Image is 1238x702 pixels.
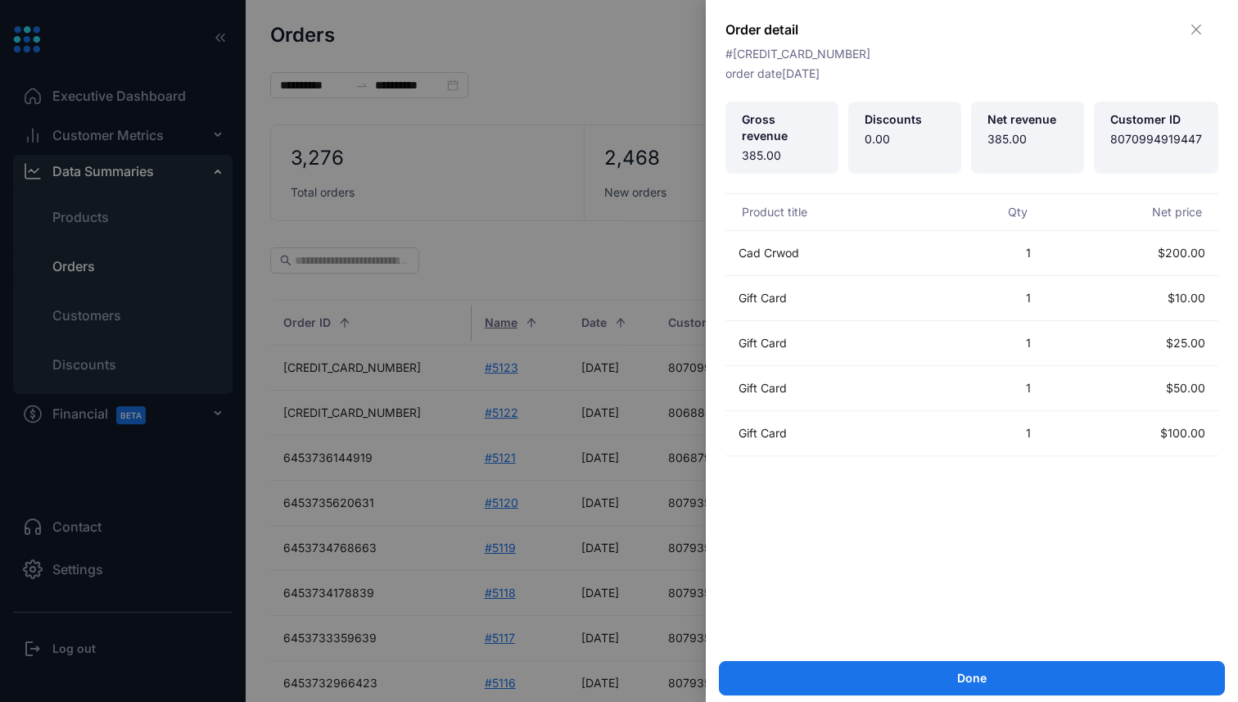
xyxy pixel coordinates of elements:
span: 385.00 [987,131,1068,147]
span: 385.00 [742,147,822,164]
td: Gift Card [725,366,933,411]
th: Qty [933,194,1043,231]
span: Net revenue [987,111,1068,128]
span: 8070994919447 [1110,131,1202,147]
th: Product title [725,194,933,231]
span: close [1190,23,1203,36]
div: Order detail [725,20,1181,39]
span: Done [957,670,987,686]
span: [DATE] [782,66,820,80]
span: 0.00 [865,131,945,147]
td: Gift Card [725,321,933,366]
td: Gift Card [725,411,933,456]
span: Customer ID [1110,111,1202,128]
div: order date [725,66,1218,82]
td: 1 [933,411,1043,456]
td: 1 [933,276,1043,321]
td: Gift Card [725,276,933,321]
td: $25.00 [1044,321,1218,366]
td: $100.00 [1044,411,1218,456]
td: 1 [933,321,1043,366]
span: Gross revenue [742,111,822,144]
td: Cad Crwod [725,231,933,276]
th: Net price [1044,194,1218,231]
td: $50.00 [1044,366,1218,411]
button: Close [1181,20,1212,39]
td: 1 [933,231,1043,276]
td: $200.00 [1044,231,1218,276]
button: Done [719,661,1225,695]
td: $10.00 [1044,276,1218,321]
td: 1 [933,366,1043,411]
span: # [CREDIT_CARD_NUMBER] [725,46,1218,62]
span: Discounts [865,111,945,128]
